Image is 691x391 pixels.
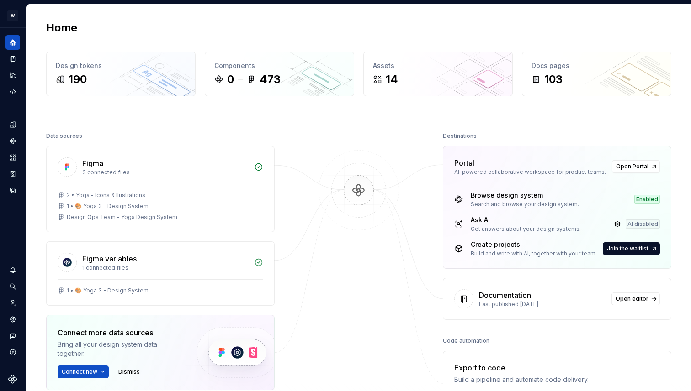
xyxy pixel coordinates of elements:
button: Join the waitlist [603,242,660,255]
div: Documentation [479,290,531,301]
button: Search ⌘K [5,279,20,294]
button: W [2,6,24,26]
a: Code automation [5,84,20,99]
div: 1 • 🎨 Yoga 3 - Design System [67,287,149,294]
a: Documentation [5,52,20,66]
a: Settings [5,312,20,327]
button: Notifications [5,263,20,277]
div: Get answers about your design systems. [471,225,581,233]
div: Docs pages [532,61,662,70]
div: Destinations [443,130,477,142]
div: Code automation [443,334,489,347]
a: Figma3 connected files2 • Yoga - Icons & Ilustrations1 • 🎨 Yoga 3 - Design SystemDesign Ops Team ... [46,146,275,232]
div: Create projects [471,240,597,249]
div: Export to code [454,362,589,373]
div: Enabled [634,195,660,204]
a: Invite team [5,296,20,310]
div: 0 [227,72,234,87]
div: Assets [373,61,503,70]
a: Assets14 [363,52,513,96]
div: Ask AI [471,215,581,224]
a: Components [5,134,20,148]
div: Data sources [46,130,82,142]
a: Open Portal [612,160,660,173]
span: Open Portal [616,163,648,170]
div: Figma variables [82,253,137,264]
svg: Supernova Logo [8,375,17,384]
a: Assets [5,150,20,165]
div: 2 • Yoga - Icons & Ilustrations [67,192,145,199]
div: Figma [82,158,103,169]
div: 3 connected files [82,169,249,176]
div: 1 connected files [82,264,249,271]
a: Analytics [5,68,20,83]
div: Browse design system [471,191,579,200]
div: Design tokens [56,61,186,70]
a: Open editor [611,292,660,305]
div: W [7,10,18,21]
div: Portal [454,157,474,168]
button: Connect new [58,365,109,378]
div: Bring all your design system data together. [58,340,181,358]
div: 103 [544,72,563,87]
a: Figma variables1 connected files1 • 🎨 Yoga 3 - Design System [46,241,275,306]
div: Build and write with AI, together with your team. [471,250,597,257]
a: Design tokens [5,117,20,132]
div: Components [214,61,345,70]
div: 14 [386,72,398,87]
div: Last published [DATE] [479,301,606,308]
span: Open editor [616,295,648,302]
button: Dismiss [114,365,144,378]
div: 1 • 🎨 Yoga 3 - Design System [67,203,149,210]
div: 473 [260,72,281,87]
span: Dismiss [118,368,140,375]
a: Design tokens190 [46,52,196,96]
h2: Home [46,21,77,35]
a: Docs pages103 [522,52,671,96]
a: Storybook stories [5,167,20,181]
div: 190 [69,72,87,87]
a: Home [5,35,20,50]
div: AI disabled [626,219,660,229]
div: Search and browse your design system. [471,201,579,208]
span: Connect new [62,368,97,375]
a: Components0473 [205,52,354,96]
div: AI-powered collaborative workspace for product teams. [454,168,606,176]
div: Design Ops Team - Yoga Design System [67,214,177,221]
button: Contact support [5,328,20,343]
span: Join the waitlist [607,245,648,252]
div: Build a pipeline and automate code delivery. [454,375,589,384]
div: Connect more data sources [58,327,181,338]
a: Data sources [5,183,20,198]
